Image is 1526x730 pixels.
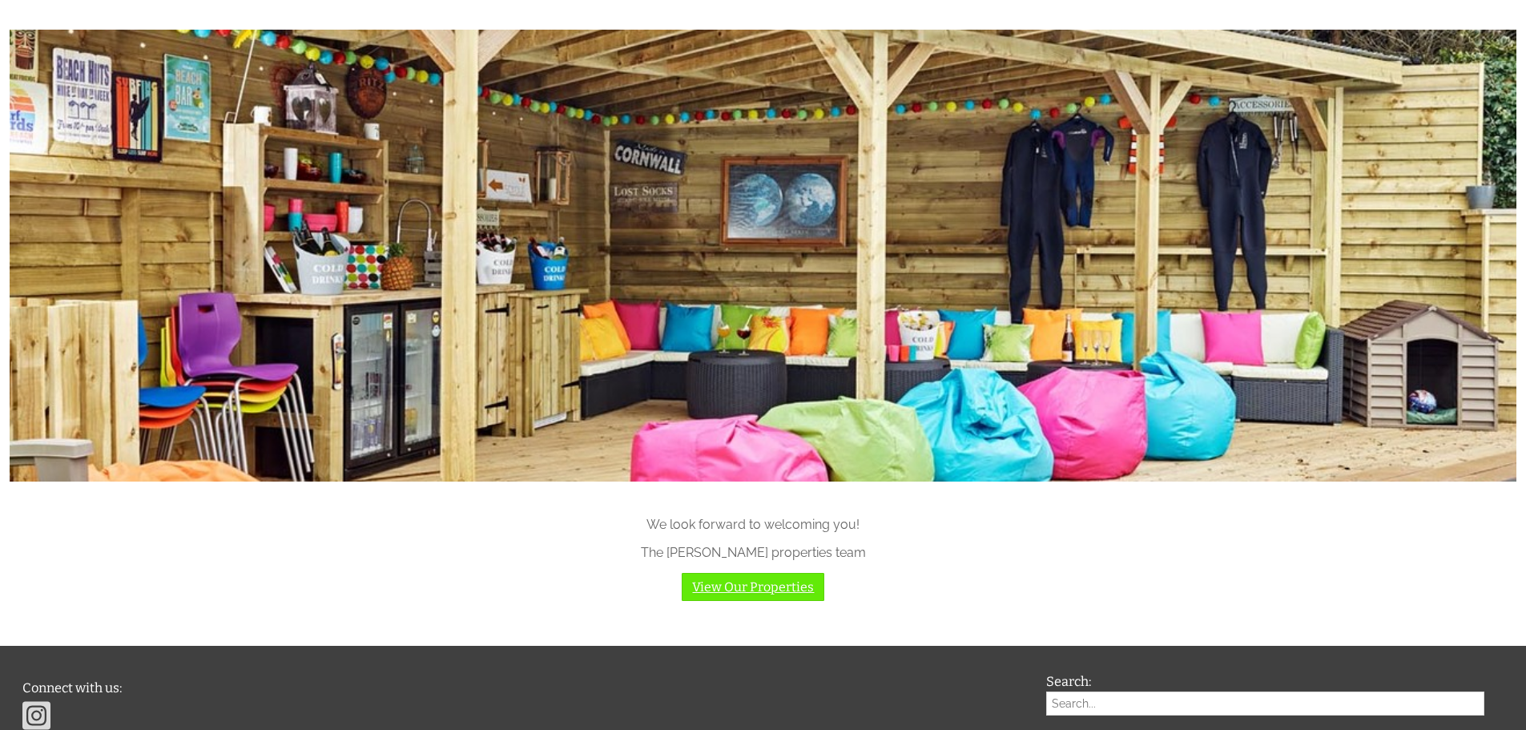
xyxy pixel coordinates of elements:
[1046,692,1485,716] input: Search...
[22,680,1017,696] h3: Connect with us:
[336,517,1170,532] p: We look forward to welcoming you!
[682,573,824,601] a: View Our Properties
[1046,674,1485,689] h3: Search:
[336,545,1170,560] p: The [PERSON_NAME] properties team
